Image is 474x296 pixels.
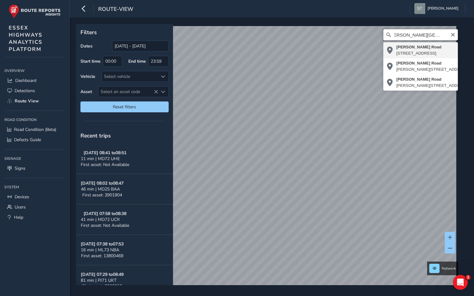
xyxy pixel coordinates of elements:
span: 16 min | ML73 NBA [81,247,119,253]
div: [STREET_ADDRESS] [396,50,441,56]
span: Select an asset code [98,87,158,97]
strong: [DATE] 08:02 to 08:47 [81,180,124,186]
span: Recent trips [80,132,111,139]
div: Select an asset code [158,87,168,97]
a: Defects Guide [4,135,65,145]
strong: [DATE] 07:29 to 08:49 [81,271,124,277]
strong: [DATE] 07:38 to 07:53 [81,241,124,247]
span: Network [442,266,456,271]
span: Defects Guide [14,137,41,143]
div: [PERSON_NAME][STREET_ADDRESS] [396,83,470,89]
a: Devices [4,192,65,202]
canvas: Map [78,26,456,292]
span: First asset: 8902258 [82,283,122,289]
button: Reset filters [80,101,169,112]
label: Dates [80,43,93,49]
div: [PERSON_NAME] Road [396,76,470,83]
button: [DATE] 08:02 to08:4746 min | MD25 BAAFirst asset: 3901904 [76,174,173,204]
iframe: Intercom live chat [453,275,468,290]
span: 81 min | PJ71 UKT [81,277,116,283]
a: Dashboard [4,75,65,86]
span: 46 min | MD25 BAA [81,186,120,192]
label: End time [128,58,146,64]
div: Select vehicle [102,71,158,82]
button: [DATE] 07:58 to08:3841 min | MD72 UCRFirst asset: Not Available [76,204,173,235]
input: Search [383,29,458,40]
div: Overview [4,66,65,75]
button: Clear [450,31,455,37]
span: Road Condition (Beta) [14,127,56,132]
div: System [4,182,65,192]
label: Vehicle [80,74,95,79]
a: Signs [4,163,65,173]
span: 41 min | MD72 UCR [81,217,120,222]
p: Filters [80,28,169,36]
a: Help [4,212,65,222]
a: Route View [4,96,65,106]
span: First asset: 3901904 [82,192,122,198]
label: Start time [80,58,101,64]
div: Road Condition [4,115,65,124]
button: [DATE] 07:38 to07:5316 min | ML73 NBAFirst asset: 13800469 [76,235,173,265]
span: First asset: Not Available [81,162,129,168]
div: [PERSON_NAME] Road [396,60,470,66]
div: [PERSON_NAME] Road [396,44,441,50]
img: rr logo [9,4,61,18]
button: [DATE] 08:41 to08:5111 min | MD72 UHEFirst asset: Not Available [76,144,173,174]
span: First asset: Not Available [81,222,129,228]
img: diamond-layout [414,3,425,14]
a: Road Condition (Beta) [4,124,65,135]
span: 11 min | MD72 UHE [81,156,120,162]
span: ESSEX HIGHWAYS ANALYTICS PLATFORM [9,24,43,53]
button: [DATE] 07:29 to08:4981 min | PJ71 UKTFirst asset: 8902258 [76,265,173,296]
label: Asset [80,89,92,95]
span: Devices [15,194,29,200]
div: [PERSON_NAME][STREET_ADDRESS] [396,66,470,73]
span: Signs [15,165,25,171]
span: 1 [466,275,471,280]
a: Detections [4,86,65,96]
span: Reset filters [85,104,164,110]
span: route-view [98,5,133,14]
span: [PERSON_NAME] [427,3,458,14]
div: Signage [4,154,65,163]
button: [PERSON_NAME] [414,3,461,14]
span: First asset: 13800469 [81,253,123,259]
span: Detections [15,88,35,94]
span: Help [14,214,23,220]
span: Users [15,204,26,210]
span: Dashboard [15,78,36,83]
a: Users [4,202,65,212]
strong: [DATE] 08:41 to 08:51 [84,150,126,156]
span: Route View [15,98,39,104]
strong: [DATE] 07:58 to 08:38 [84,211,126,217]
